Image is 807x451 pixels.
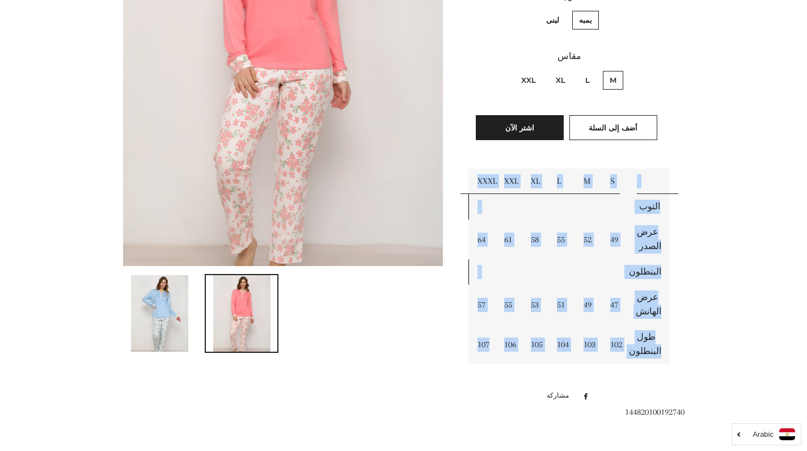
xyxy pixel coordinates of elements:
td: البنطلون [628,259,670,285]
td: 55 [548,220,575,259]
td: 49 [602,220,628,259]
td: XXXL [469,168,496,194]
td: 53 [522,285,549,324]
td: 106 [496,324,522,364]
img: تحميل الصورة في عارض المعرض ، بيجاما حريمى مطبوعه الورد [213,275,271,352]
td: XL [522,168,549,194]
span: 144820100192740 [625,407,685,417]
td: عرض الصدر [628,220,670,259]
td: XXL [496,168,522,194]
td: L [548,168,575,194]
label: لبنى [539,11,566,29]
label: XXL [514,71,543,90]
td: 58 [522,220,549,259]
td: 105 [522,324,549,364]
label: XL [549,71,572,90]
td: 47 [602,285,628,324]
label: مقاس [468,49,670,64]
td: 107 [469,324,496,364]
td: 57 [469,285,496,324]
td: 103 [575,324,602,364]
button: أضف إلى السلة [569,115,657,140]
td: 49 [575,285,602,324]
td: S [602,168,628,194]
label: L [578,71,597,90]
td: 61 [496,220,522,259]
td: 55 [496,285,522,324]
td: 104 [548,324,575,364]
span: مشاركه [547,390,574,402]
td: 51 [548,285,575,324]
span: أضف إلى السلة [589,123,637,132]
td: M [575,168,602,194]
td: التوب [628,194,670,220]
a: Arabic [738,428,795,440]
label: بمبه [572,11,599,29]
i: Arabic [753,431,774,438]
button: اشتر الآن [476,115,564,140]
td: 102 [602,324,628,364]
td: عرض الهانش [628,285,670,324]
td: 52 [575,220,602,259]
img: تحميل الصورة في عارض المعرض ، بيجاما حريمى مطبوعه الورد [131,275,188,352]
label: M [603,71,623,90]
td: طول البنطلون [628,324,670,364]
td: 64 [469,220,496,259]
